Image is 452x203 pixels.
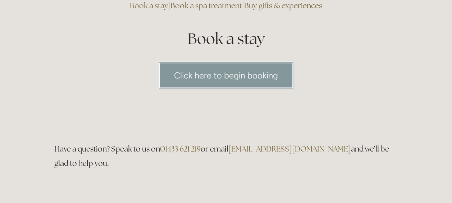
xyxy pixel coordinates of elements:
a: [EMAIL_ADDRESS][DOMAIN_NAME] [228,144,351,154]
h3: Have a question? Speak to us on or email and we’ll be glad to help you. [54,142,398,171]
a: Book a spa treatment [170,1,242,10]
a: Book a stay [130,1,168,10]
a: Click here to begin booking [158,62,294,89]
a: Buy gifts & experiences [244,1,322,10]
h1: Book a stay [54,28,398,49]
a: 01433 621 219 [160,144,201,154]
